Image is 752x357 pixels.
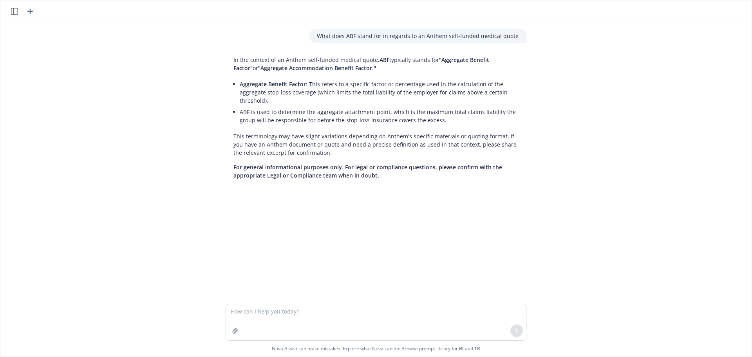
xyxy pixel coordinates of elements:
span: "Aggregate Accommodation Benefit Factor." [258,64,376,72]
p: In the context of an Anthem self-funded medical quote, typically stands for or [233,56,519,72]
li: ABF is used to determine the aggregate attachment point, which is the maximum total claims liabil... [240,106,519,126]
span: Nova Assist can make mistakes. Explore what Nova can do: Browse prompt library for and [4,341,748,357]
a: TR [474,345,480,352]
span: ABF [380,56,389,63]
p: What does ABF stand for in regards to an Anthem self-funded medical quote [317,32,519,40]
li: : This refers to a specific factor or percentage used in the calculation of the aggregate stop-lo... [240,78,519,106]
span: Aggregate Benefit Factor [240,80,306,88]
span: For general informational purposes only. For legal or compliance questions, please confirm with t... [233,163,502,179]
p: This terminology may have slight variations depending on Anthem's specific materials or quoting f... [233,132,519,157]
a: BI [459,345,464,352]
